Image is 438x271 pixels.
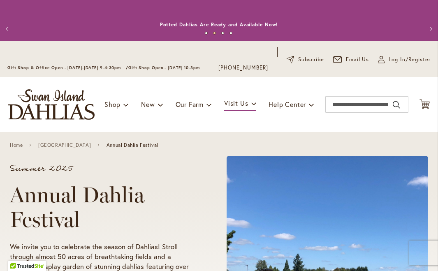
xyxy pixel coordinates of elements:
a: [PHONE_NUMBER] [218,64,268,72]
span: Shop [104,100,121,109]
span: Email Us [346,56,369,64]
span: Help Center [269,100,306,109]
span: Gift Shop & Office Open - [DATE]-[DATE] 9-4:30pm / [7,65,128,70]
span: New [141,100,155,109]
span: Gift Shop Open - [DATE] 10-3pm [128,65,200,70]
button: Next [422,21,438,37]
span: Visit Us [224,99,248,107]
span: Subscribe [298,56,324,64]
a: Home [10,142,23,148]
a: Log In/Register [378,56,431,64]
a: [GEOGRAPHIC_DATA] [38,142,91,148]
span: Annual Dahlia Festival [107,142,158,148]
button: 3 of 4 [221,32,224,35]
p: Summer 2025 [10,164,195,173]
a: store logo [8,89,95,120]
h1: Annual Dahlia Festival [10,183,195,232]
button: 1 of 4 [205,32,208,35]
a: Potted Dahlias Are Ready and Available Now! [160,21,278,28]
a: Subscribe [287,56,324,64]
a: Email Us [333,56,369,64]
button: 4 of 4 [229,32,232,35]
button: 2 of 4 [213,32,216,35]
span: Log In/Register [389,56,431,64]
span: Our Farm [176,100,204,109]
